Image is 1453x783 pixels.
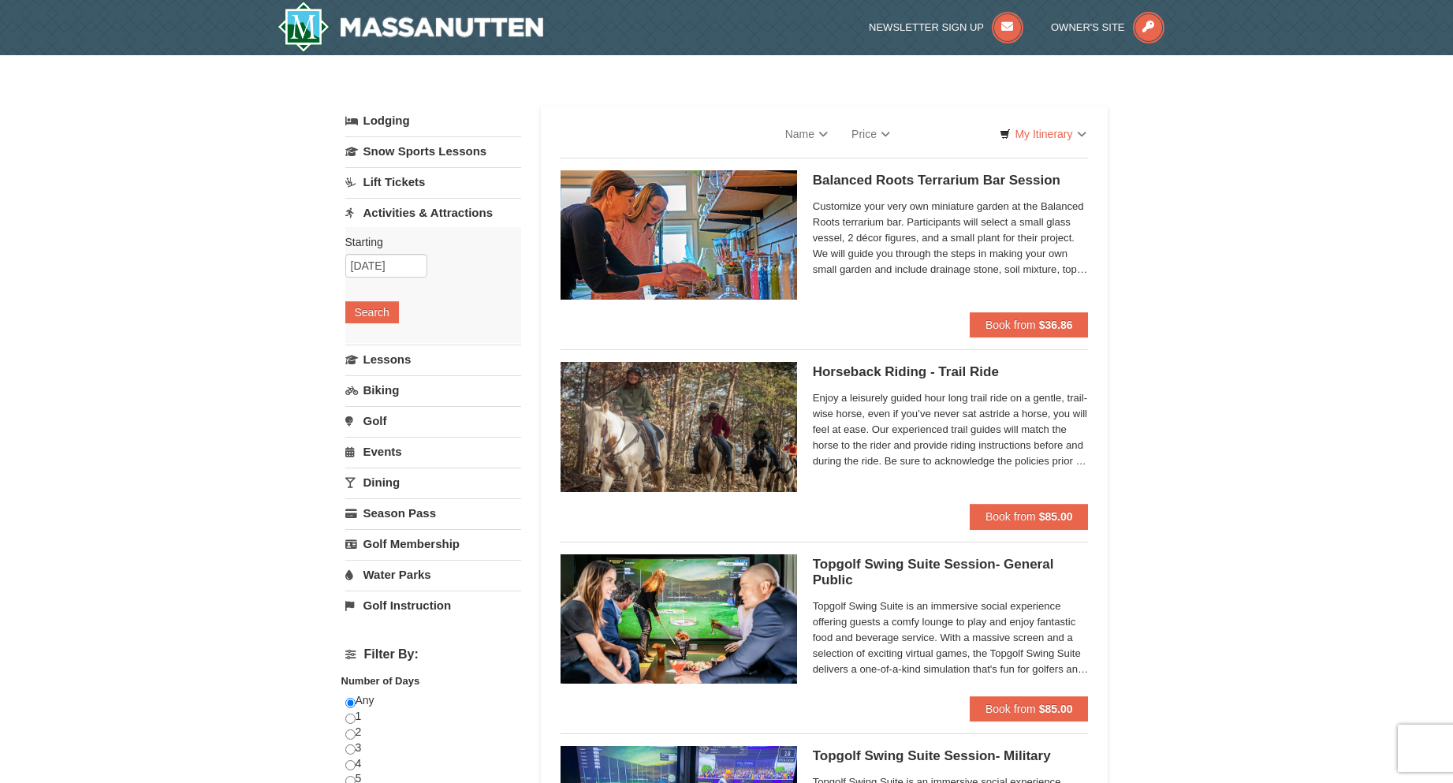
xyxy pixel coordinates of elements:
h5: Balanced Roots Terrarium Bar Session [813,173,1089,188]
h5: Topgolf Swing Suite Session- General Public [813,557,1089,588]
a: Lessons [345,345,521,374]
span: Owner's Site [1051,21,1125,33]
a: Water Parks [345,560,521,589]
label: Starting [345,234,509,250]
strong: $85.00 [1039,510,1073,523]
a: Dining [345,468,521,497]
a: Biking [345,375,521,405]
a: Season Pass [345,498,521,528]
span: Book from [985,510,1036,523]
h5: Topgolf Swing Suite Session- Military [813,748,1089,764]
a: Events [345,437,521,466]
a: Owner's Site [1051,21,1164,33]
strong: $85.00 [1039,703,1073,715]
button: Book from $85.00 [970,696,1089,721]
img: 19664770-17-d333e4c3.jpg [561,554,797,684]
a: Newsletter Sign Up [869,21,1023,33]
a: Name [773,118,840,150]
button: Book from $36.86 [970,312,1089,337]
span: Book from [985,319,1036,331]
strong: $36.86 [1039,319,1073,331]
a: Price [840,118,902,150]
span: Enjoy a leisurely guided hour long trail ride on a gentle, trail-wise horse, even if you’ve never... [813,390,1089,469]
a: Lodging [345,106,521,135]
img: Massanutten Resort Logo [278,2,544,52]
h4: Filter By: [345,647,521,662]
a: Massanutten Resort [278,2,544,52]
button: Book from $85.00 [970,504,1089,529]
span: Newsletter Sign Up [869,21,984,33]
img: 21584748-79-4e8ac5ed.jpg [561,362,797,491]
a: My Itinerary [989,122,1096,146]
a: Activities & Attractions [345,198,521,227]
img: 18871151-30-393e4332.jpg [561,170,797,300]
a: Golf [345,406,521,435]
strong: Number of Days [341,675,420,687]
span: Customize your very own miniature garden at the Balanced Roots terrarium bar. Participants will s... [813,199,1089,278]
span: Topgolf Swing Suite is an immersive social experience offering guests a comfy lounge to play and ... [813,598,1089,677]
h5: Horseback Riding - Trail Ride [813,364,1089,380]
button: Search [345,301,399,323]
a: Golf Instruction [345,591,521,620]
a: Golf Membership [345,529,521,558]
a: Snow Sports Lessons [345,136,521,166]
span: Book from [985,703,1036,715]
a: Lift Tickets [345,167,521,196]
